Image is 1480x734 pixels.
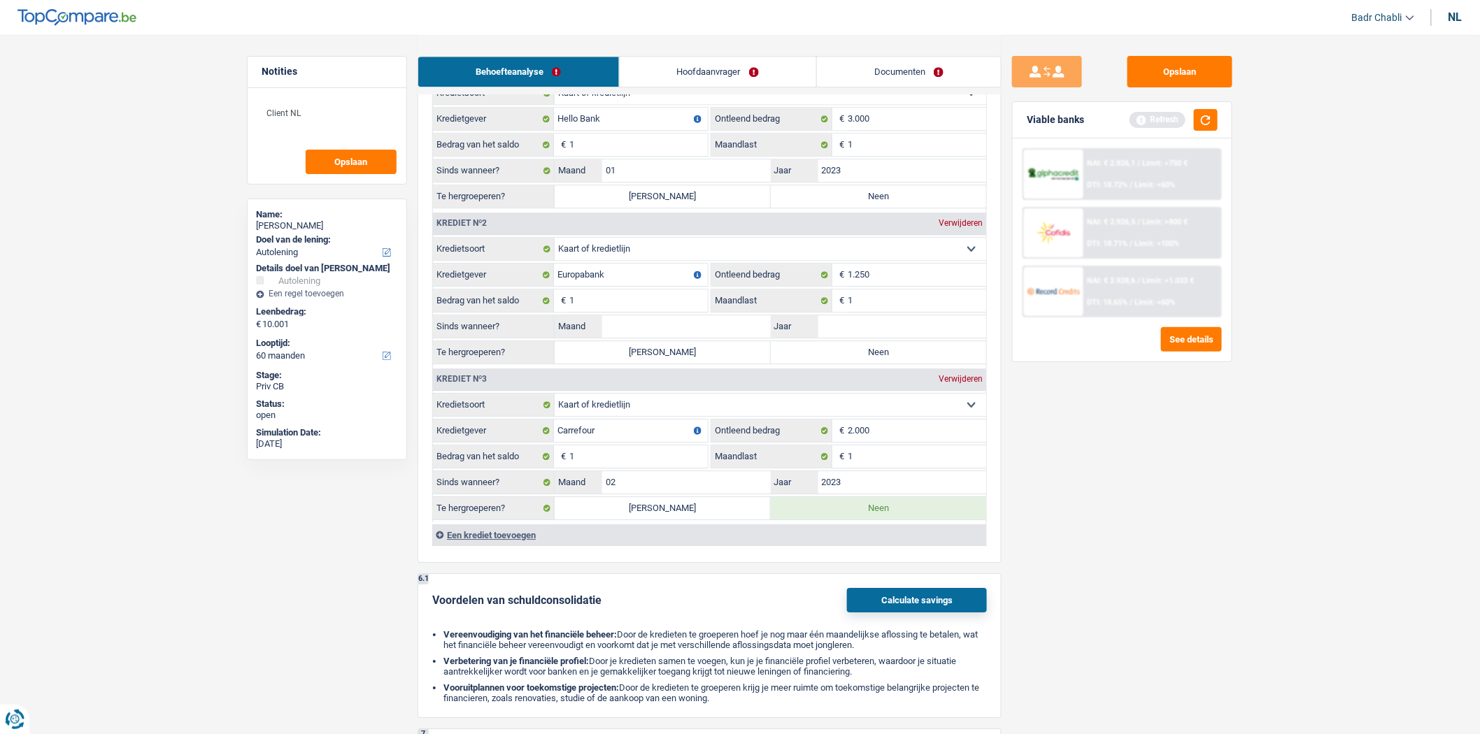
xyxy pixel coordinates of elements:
div: Voordelen van schuldconsolidatie [432,593,602,607]
span: Opslaan [335,157,368,166]
div: Verwijderen [935,375,986,383]
span: € [832,134,848,156]
button: Opslaan [306,150,397,174]
span: DTI: 18.65% [1088,298,1128,307]
div: nl [1449,10,1463,24]
span: / [1138,159,1141,168]
span: Limit: <60% [1135,298,1176,307]
input: JJJJ [818,471,987,494]
label: Doel van de lening: [256,234,395,245]
label: Ontleend bedrag [711,264,832,286]
label: Leenbedrag: [256,306,395,317]
b: Verbetering van je financiële profiel: [443,656,589,666]
span: € [832,264,848,286]
a: Hoofdaanvrager [620,57,816,87]
div: Een krediet toevoegen [432,524,986,545]
div: Status: [256,398,398,410]
div: open [256,410,398,421]
label: Kredietsoort [433,238,555,260]
div: Name: [256,209,398,220]
span: Limit: >750 € [1143,159,1188,168]
span: € [256,319,261,330]
div: Krediet nº2 [433,219,490,227]
img: AlphaCredit [1027,166,1079,182]
div: Simulation Date: [256,427,398,438]
span: / [1138,276,1141,285]
a: Badr Chabli [1341,6,1414,29]
h5: Notities [262,66,392,78]
li: Door je kredieten samen te voegen, kun je je financiële profiel verbeteren, waardoor je situatie ... [443,656,987,677]
label: Maandlast [711,445,832,468]
label: Sinds wanneer? [433,471,555,494]
div: Viable banks [1027,114,1084,126]
span: € [554,134,569,156]
div: 6.1 [418,574,429,584]
label: [PERSON_NAME] [555,341,771,364]
span: Badr Chabli [1352,12,1402,24]
div: Details doel van [PERSON_NAME] [256,263,398,274]
a: Behoefteanalyse [418,57,618,87]
span: € [554,289,569,312]
div: [PERSON_NAME] [256,220,398,231]
span: Limit: >1.033 € [1143,276,1195,285]
button: Opslaan [1127,56,1232,87]
label: Sinds wanneer? [433,159,555,182]
input: JJJJ [818,315,987,338]
label: Sinds wanneer? [433,315,555,338]
label: Neen [771,185,987,208]
span: Limit: <60% [1135,180,1176,189]
span: Limit: >800 € [1143,217,1188,226]
span: € [832,419,848,442]
label: Looptijd: [256,338,395,349]
label: Jaar [771,159,818,182]
span: / [1130,180,1133,189]
label: Kredietgever [433,108,554,130]
div: Refresh [1130,112,1186,127]
a: Documenten [817,57,1001,87]
label: [PERSON_NAME] [555,185,771,208]
label: Maand [555,315,602,338]
b: Vooruitplannen voor toekomstige projecten: [443,682,619,693]
b: Vereenvoudiging van het financiële beheer: [443,629,617,640]
span: € [832,289,848,312]
label: Maandlast [711,134,832,156]
img: Cofidis [1027,220,1079,245]
span: / [1130,239,1133,248]
label: Ontleend bedrag [711,419,832,442]
span: € [832,108,848,130]
span: € [832,445,848,468]
span: DTI: 18.71% [1088,239,1128,248]
div: Een regel toevoegen [256,289,398,298]
button: See details [1161,327,1222,352]
label: Kredietgever [433,419,554,442]
input: MM [602,315,771,338]
li: Door de kredieten te groeperen krijg je meer ruimte om toekomstige belangrijke projecten te finan... [443,682,987,703]
div: [DATE] [256,438,398,449]
label: Kredietsoort [433,394,555,416]
span: / [1130,298,1133,307]
label: Jaar [771,315,818,338]
label: Maand [555,159,602,182]
li: Door de kredieten te groeperen hoef je nog maar één maandelijkse aflossing te betalen, wat het fi... [443,629,987,650]
input: MM [602,471,771,494]
label: Te hergroeperen? [433,341,555,364]
span: NAI: € 2.926,5 [1088,217,1136,226]
label: Kredietgever [433,264,554,286]
label: Jaar [771,471,818,494]
input: JJJJ [818,159,987,182]
input: MM [602,159,771,182]
label: Neen [771,497,987,519]
label: Ontleend bedrag [711,108,832,130]
div: Priv CB [256,381,398,392]
div: Stage: [256,370,398,381]
span: Limit: <100% [1135,239,1180,248]
label: Neen [771,341,987,364]
span: NAI: € 2.928,6 [1088,276,1136,285]
button: Calculate savings [847,588,987,612]
label: Te hergroeperen? [433,497,555,519]
label: Maandlast [711,289,832,312]
span: € [554,445,569,468]
label: Maand [555,471,602,494]
img: Record Credits [1027,278,1079,304]
div: Krediet nº3 [433,375,490,383]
